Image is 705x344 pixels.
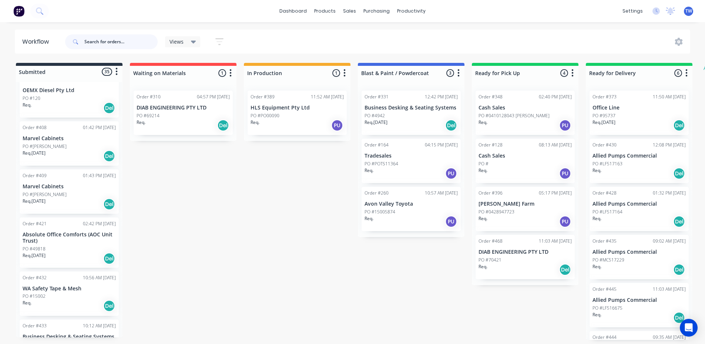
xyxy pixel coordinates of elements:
[592,94,617,100] div: Order #373
[479,201,572,207] p: [PERSON_NAME] Farm
[539,190,572,196] div: 05:17 PM [DATE]
[592,119,615,126] p: Req. [DATE]
[197,94,230,100] div: 04:57 PM [DATE]
[685,8,692,14] span: TW
[539,238,572,244] div: 11:03 AM [DATE]
[673,264,685,276] div: Del
[653,142,686,148] div: 12:08 PM [DATE]
[134,91,233,135] div: Order #31004:57 PM [DATE]DIAB ENGINEERING PTY LTDPO #69214Req.Del
[103,198,115,210] div: Del
[365,119,387,126] p: Req. [DATE]
[23,286,116,292] p: WA Safety Tape & Mesh
[592,167,601,174] p: Req.
[592,297,686,303] p: Allied Pumps Commercial
[23,87,116,94] p: OEMX Diesel Pty Ltd
[479,215,487,222] p: Req.
[592,105,686,111] p: Office Line
[365,105,458,111] p: Business Desking & Seating Systems
[592,305,622,311] p: PO #LF516675
[23,150,46,156] p: Req. [DATE]
[23,102,31,108] p: Req.
[137,105,230,111] p: DIAB ENGINEERING PTY LTD
[592,209,622,215] p: PO #LF517164
[673,119,685,131] div: Del
[137,112,160,119] p: PO #69214
[310,6,339,17] div: products
[137,94,161,100] div: Order #310
[476,187,575,231] div: Order #39605:17 PM [DATE][PERSON_NAME] FarmPO #0428947723Req.PU
[311,94,344,100] div: 11:52 AM [DATE]
[22,37,53,46] div: Workflow
[23,191,67,198] p: PO #[PERSON_NAME]
[590,283,689,327] div: Order #44511:03 AM [DATE]Allied Pumps CommercialPO #LF516675Req.Del
[23,334,116,340] p: Business Desking & Seating Systems
[23,293,46,300] p: PO #15002
[217,119,229,131] div: Del
[425,142,458,148] div: 04:15 PM [DATE]
[592,190,617,196] div: Order #428
[539,142,572,148] div: 08:13 AM [DATE]
[479,94,503,100] div: Order #348
[653,334,686,341] div: 09:35 AM [DATE]
[539,94,572,100] div: 02:40 PM [DATE]
[20,121,119,166] div: Order #40801:42 PM [DATE]Marvel CabinetsPO #[PERSON_NAME]Req.[DATE]Del
[590,91,689,135] div: Order #37311:50 AM [DATE]Office LinePO #95737Req.[DATE]Del
[445,119,457,131] div: Del
[479,209,514,215] p: PO #0428947723
[20,272,119,316] div: Order #43210:56 AM [DATE]WA Safety Tape & MeshPO #15002Req.Del
[653,190,686,196] div: 01:32 PM [DATE]
[559,168,571,179] div: PU
[362,187,461,231] div: Order #26010:57 AM [DATE]Avon Valley ToyotaPO #15005874Req.PU
[559,216,571,227] div: PU
[425,94,458,100] div: 12:42 PM [DATE]
[590,235,689,279] div: Order #43509:02 AM [DATE]Allied Pumps CommercialPO #MC517229Req.Del
[592,257,624,263] p: PO #MC517229
[479,263,487,270] p: Req.
[479,190,503,196] div: Order #396
[479,161,489,167] p: PO #
[479,167,487,174] p: Req.
[479,105,572,111] p: Cash Sales
[137,119,145,126] p: Req.
[23,252,46,259] p: Req. [DATE]
[23,246,46,252] p: PO #49818
[251,112,279,119] p: PO #PO00090
[619,6,647,17] div: settings
[393,6,429,17] div: productivity
[23,135,116,142] p: Marvel Cabinets
[365,215,373,222] p: Req.
[23,198,46,205] p: Req. [DATE]
[479,112,550,119] p: PO #0410128043 [PERSON_NAME]
[169,38,184,45] span: Views
[83,124,116,131] div: 01:42 PM [DATE]
[476,235,575,279] div: Order #46811:03 AM [DATE]DIAB ENGINEERING PTY LTDPO #70421Req.Del
[479,153,572,159] p: Cash Sales
[83,220,116,227] div: 02:42 PM [DATE]
[23,232,116,244] p: Absolute Office Comforts (AOC Unit Trust)
[592,142,617,148] div: Order #430
[479,119,487,126] p: Req.
[103,102,115,114] div: Del
[83,274,116,281] div: 10:56 AM [DATE]
[559,119,571,131] div: PU
[103,300,115,312] div: Del
[339,6,360,17] div: sales
[360,6,393,17] div: purchasing
[590,139,689,183] div: Order #43012:08 PM [DATE]Allied Pumps CommercialPO #LF517163Req.Del
[20,217,119,268] div: Order #42102:42 PM [DATE]Absolute Office Comforts (AOC Unit Trust)PO #49818Req.[DATE]Del
[23,183,116,190] p: Marvel Cabinets
[653,238,686,244] div: 09:02 AM [DATE]
[476,91,575,135] div: Order #34802:40 PM [DATE]Cash SalesPO #0410128043 [PERSON_NAME]Req.PU
[251,94,275,100] div: Order #389
[445,168,457,179] div: PU
[362,139,461,183] div: Order #16404:15 PM [DATE]TradesalesPO #POTS11364Req.PU
[365,167,373,174] p: Req.
[248,91,347,135] div: Order #38911:52 AM [DATE]HLS Equipment Pty LtdPO #PO00090Req.PU
[365,201,458,207] p: Avon Valley Toyota
[476,139,575,183] div: Order #12808:13 AM [DATE]Cash SalesPO #Req.PU
[425,190,458,196] div: 10:57 AM [DATE]
[103,253,115,264] div: Del
[276,6,310,17] a: dashboard
[479,257,501,263] p: PO #70421
[23,274,47,281] div: Order #432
